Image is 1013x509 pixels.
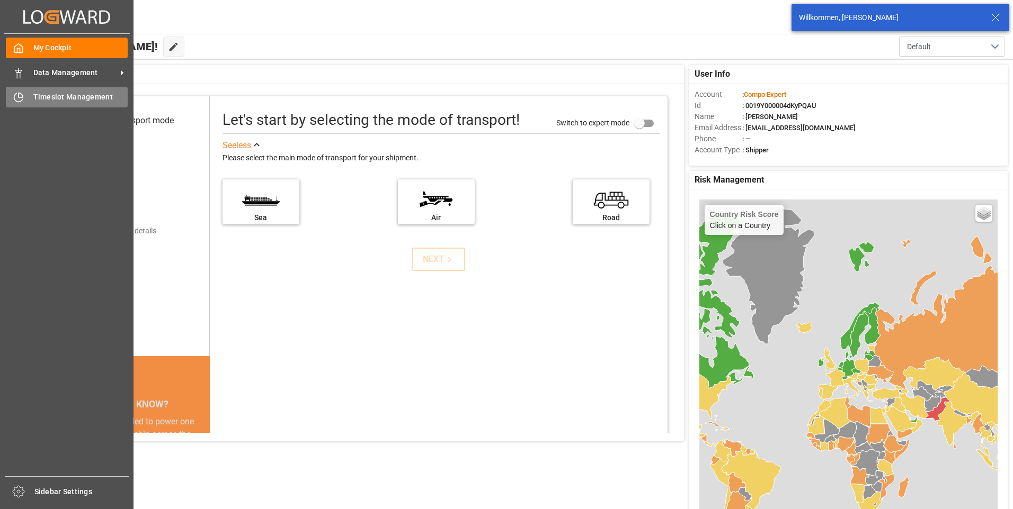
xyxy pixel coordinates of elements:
button: NEXT [412,248,465,271]
div: Click on a Country [710,210,779,230]
span: Name [695,111,742,122]
span: Email Address [695,122,742,133]
div: See less [223,139,251,152]
div: Please select the main mode of transport for your shipment. [223,152,660,165]
span: Switch to expert mode [556,118,629,126]
button: open menu [899,37,1005,57]
div: Road [578,212,644,223]
div: Air [403,212,469,223]
span: Compo Expert [744,90,786,98]
span: Hello [PERSON_NAME]! [44,37,158,57]
div: Willkommen, [PERSON_NAME] [799,12,981,23]
span: My Cockpit [33,42,128,53]
span: Account Type [695,144,742,156]
span: User Info [695,68,730,80]
span: Account [695,89,742,100]
span: : — [742,135,751,143]
a: My Cockpit [6,38,128,58]
a: Layers [975,205,992,222]
div: NEXT [423,253,455,266]
span: : [EMAIL_ADDRESS][DOMAIN_NAME] [742,124,856,132]
span: Sidebar Settings [34,486,129,497]
span: : 0019Y000004dKyPQAU [742,102,816,110]
button: next slide / item [195,415,210,504]
h4: Country Risk Score [710,210,779,219]
span: Data Management [33,67,117,78]
span: Risk Management [695,174,764,186]
span: Id [695,100,742,111]
div: Let's start by selecting the mode of transport! [223,109,520,131]
div: Sea [228,212,294,223]
span: Phone [695,133,742,144]
span: : [742,90,786,98]
span: Default [907,41,931,52]
a: Timeslot Management [6,87,128,107]
span: Timeslot Management [33,92,128,103]
span: : Shipper [742,146,769,154]
div: Add shipping details [90,225,156,237]
span: : [PERSON_NAME] [742,113,798,121]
